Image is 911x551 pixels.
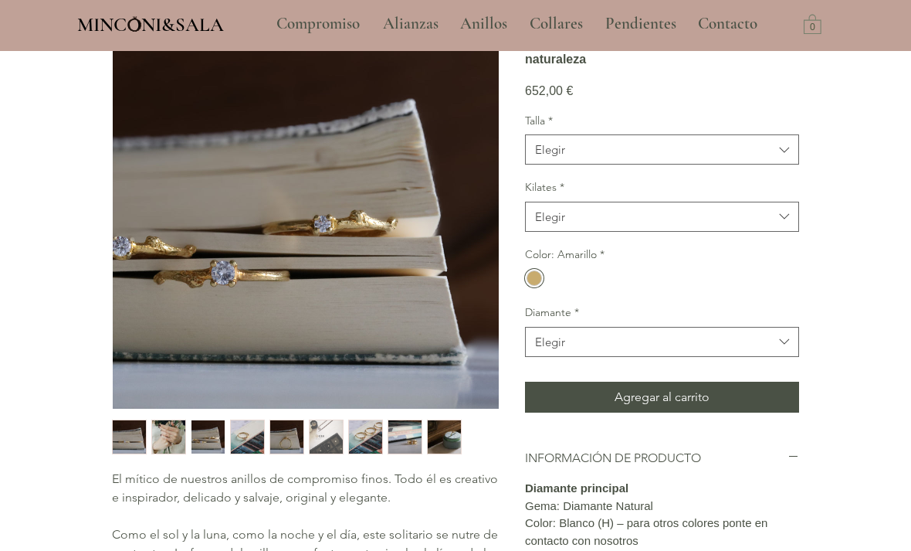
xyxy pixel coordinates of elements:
[428,420,461,454] img: Miniatura: Anillo de compromiso de rama con diamante: Celebrando el amor y la naturaleza
[525,305,799,321] label: Diamante
[615,388,709,406] span: Agregar al carrito
[535,141,565,158] div: Elegir
[128,16,141,32] img: Minconi Sala
[518,5,594,43] a: Collares
[525,84,573,97] span: 652,00 €
[231,420,264,454] img: Miniatura: Anillo de compromiso de rama con diamante: Celebrando el amor y la naturaleza
[348,420,383,454] div: 7 / 9
[269,420,304,454] div: 5 / 9
[525,180,799,196] label: Kilates
[804,13,821,34] a: Carrito con 0 ítems
[686,5,770,43] a: Contacto
[525,382,799,413] button: Agregar al carrito
[112,470,498,507] p: El mítico de nuestros anillos de compromiso finos. Todo él es creativo e inspirador, delicado y s...
[525,498,799,515] p: Gema: Diamante Natural
[449,5,518,43] a: Anillos
[113,22,499,409] img: Anillo de compromiso de rama con diamante: Celebrando el amor y la naturaleza
[535,209,565,225] div: Elegir
[525,202,799,232] button: Kilates
[525,114,799,129] label: Talla
[269,420,304,454] button: Miniatura: Anillo de compromiso de rama con diamante: Celebrando el amor y la naturaleza
[525,247,605,263] legend: Color: Amarillo
[388,420,422,454] img: Miniatura: Anillo de compromiso de rama con diamante: Celebrando el amor y la naturaleza
[152,420,185,454] img: Miniatura: Anillo de compromiso de rama con diamante: Celebrando el amor y la naturaleza
[191,420,225,454] img: Miniatura: Anillo de compromiso de rama con diamante: Celebrando el amor y la naturaleza
[191,420,225,454] div: 3 / 9
[525,327,799,357] button: Diamante
[535,334,565,350] div: Elegir
[151,420,186,454] div: 2 / 9
[309,420,344,454] div: 6 / 9
[810,22,815,33] text: 0
[230,420,265,454] div: 4 / 9
[522,5,591,43] p: Collares
[375,5,446,43] p: Alianzas
[349,420,382,454] img: Miniatura: Anillo de compromiso de rama con diamante: Celebrando el amor y la naturaleza
[690,5,765,43] p: Contacto
[371,5,449,43] a: Alianzas
[388,420,422,454] div: 8 / 9
[525,450,799,467] button: INFORMACIÓN DE PRODUCTO
[427,420,462,454] div: 9 / 9
[230,420,265,454] button: Miniatura: Anillo de compromiso de rama con diamante: Celebrando el amor y la naturaleza
[77,13,224,36] span: MINCONI&SALA
[525,450,787,467] h2: INFORMACIÓN DE PRODUCTO
[265,5,371,43] a: Compromiso
[151,420,186,454] button: Miniatura: Anillo de compromiso de rama con diamante: Celebrando el amor y la naturaleza
[112,22,500,410] button: Anillo de compromiso de rama con diamante: Celebrando el amor y la naturalezaAgrandar
[427,420,462,454] button: Miniatura: Anillo de compromiso de rama con diamante: Celebrando el amor y la naturaleza
[348,420,383,454] button: Miniatura: Anillo de compromiso de rama con diamante: Celebrando el amor y la naturaleza
[77,10,224,36] a: MINCONI&SALA
[112,420,147,454] button: Miniatura: Anillo de compromiso de rama con diamante: Celebrando el amor y la naturaleza
[270,420,303,454] img: Miniatura: Anillo de compromiso de rama con diamante: Celebrando el amor y la naturaleza
[269,5,367,43] p: Compromiso
[525,481,628,495] strong: Diamante principal
[525,134,799,165] button: Talla
[310,420,343,454] img: Miniatura: Anillo de compromiso de rama con diamante: Celebrando el amor y la naturaleza
[598,5,684,43] p: Pendientes
[452,5,515,43] p: Anillos
[191,420,225,454] button: Miniatura: Anillo de compromiso de rama con diamante: Celebrando el amor y la naturaleza
[594,5,686,43] a: Pendientes
[388,420,422,454] button: Miniatura: Anillo de compromiso de rama con diamante: Celebrando el amor y la naturaleza
[112,420,147,454] div: 1 / 9
[235,5,800,43] nav: Sitio
[525,515,799,549] p: Color: Blanco (H) – para otros colores ponte en contacto con nosotros
[113,420,146,454] img: Miniatura: Anillo de compromiso de rama con diamante: Celebrando el amor y la naturaleza
[309,420,344,454] button: Miniatura: Anillo de compromiso de rama con diamante: Celebrando el amor y la naturaleza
